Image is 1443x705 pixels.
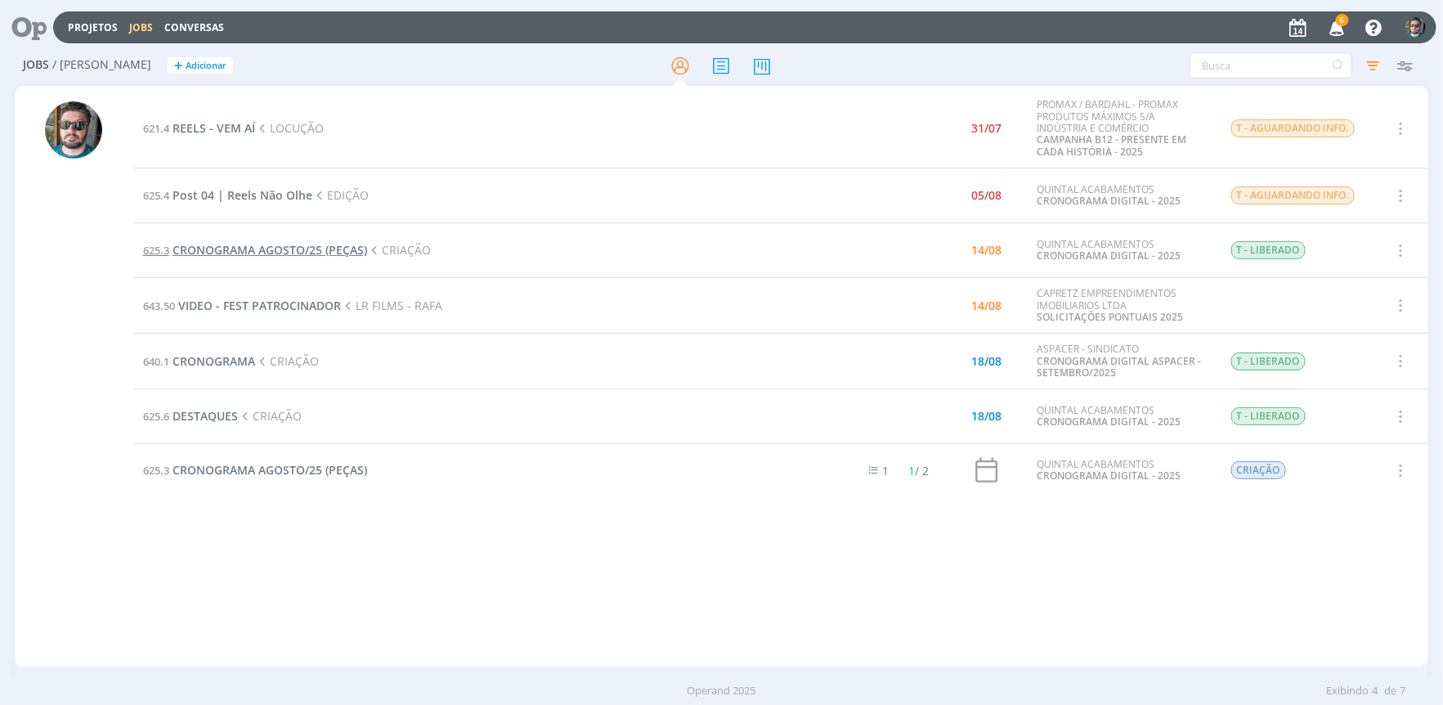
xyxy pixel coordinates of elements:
div: 18/08 [971,356,1002,367]
span: Exibindo [1327,683,1369,699]
a: SOLICITAÇÕES PONTUAIS 2025 [1037,310,1184,324]
span: REELS - VEM AÍ [173,120,255,136]
div: 31/07 [971,123,1002,134]
div: QUINTAL ACABAMENTOS [1037,459,1206,483]
div: QUINTAL ACABAMENTOS [1037,405,1206,429]
a: CRONOGRAMA DIGITAL ASPACER - SETEMBRO/2025 [1037,354,1202,379]
span: T - LIBERADO [1231,407,1306,425]
a: Conversas [164,20,224,34]
span: 640.1 [143,354,169,369]
a: Jobs [129,20,153,34]
button: 6 [1319,13,1352,43]
span: T - LIBERADO [1231,352,1306,370]
span: Adicionar [186,61,226,71]
span: T - LIBERADO [1231,241,1306,259]
a: 625.3CRONOGRAMA AGOSTO/25 (PEÇAS) [143,462,367,478]
span: VIDEO - FEST PATROCINADOR [178,298,341,313]
span: CRONOGRAMA AGOSTO/25 (PEÇAS) [173,462,367,478]
a: 625.6DESTAQUES [143,408,238,424]
span: + [174,57,182,74]
a: CAMPANHA B12 - PRESENTE EM CADA HISTÓRIA - 2025 [1037,132,1187,158]
span: EDIÇÃO [312,187,369,203]
span: CRIAÇÃO [238,408,302,424]
span: 625.3 [143,243,169,258]
div: QUINTAL ACABAMENTOS [1037,239,1206,263]
span: 625.6 [143,409,169,424]
span: 6 [1336,14,1349,26]
div: PROMAX / BARDAHL - PROMAX PRODUTOS MÁXIMOS S/A INDÚSTRIA E COMÉRCIO [1037,99,1206,158]
span: 1 [883,463,890,478]
div: CAPRETZ EMPREENDIMENTOS IMOBILIARIOS LTDA [1037,288,1206,323]
div: 18/08 [971,411,1002,422]
div: 14/08 [971,245,1002,256]
span: CRONOGRAMA AGOSTO/25 (PEÇAS) [173,242,367,258]
span: de [1385,683,1397,699]
span: 7 [1400,683,1406,699]
a: 621.4REELS - VEM AÍ [143,120,255,136]
a: CRONOGRAMA DIGITAL - 2025 [1037,415,1181,429]
button: R [1405,13,1427,42]
img: R [45,101,102,159]
span: T - AGUARDANDO INFO. [1231,119,1355,137]
span: CRIAÇÃO [1231,461,1286,479]
span: Jobs [23,58,49,72]
span: CRIAÇÃO [255,353,319,369]
a: CRONOGRAMA DIGITAL - 2025 [1037,469,1181,483]
span: / [PERSON_NAME] [52,58,151,72]
span: / 2 [909,463,930,478]
span: 4 [1373,683,1378,699]
img: R [1405,17,1426,38]
span: T - AGUARDANDO INFO. [1231,186,1355,204]
button: Conversas [159,21,229,34]
span: 625.3 [143,463,169,478]
button: Projetos [63,21,123,34]
button: Jobs [124,21,158,34]
div: 05/08 [971,190,1002,201]
a: 625.4Post 04 | Reels Não Olhe [143,187,312,203]
a: CRONOGRAMA DIGITAL - 2025 [1037,194,1181,208]
span: Post 04 | Reels Não Olhe [173,187,312,203]
a: 643.50VIDEO - FEST PATROCINADOR [143,298,341,313]
div: ASPACER - SINDICATO [1037,344,1206,379]
div: 14/08 [971,300,1002,312]
a: CRONOGRAMA DIGITAL - 2025 [1037,249,1181,263]
span: LOCUÇÃO [255,120,324,136]
span: 643.50 [143,299,175,313]
span: 1 [909,463,916,478]
span: CRONOGRAMA [173,353,255,369]
button: +Adicionar [168,57,233,74]
a: Projetos [68,20,118,34]
div: QUINTAL ACABAMENTOS [1037,184,1206,208]
span: LR FILMS - RAFA [341,298,442,313]
span: 621.4 [143,121,169,136]
span: CRIAÇÃO [367,242,431,258]
span: 625.4 [143,188,169,203]
span: DESTAQUES [173,408,238,424]
input: Busca [1190,52,1352,79]
a: 640.1CRONOGRAMA [143,353,255,369]
a: 625.3CRONOGRAMA AGOSTO/25 (PEÇAS) [143,242,367,258]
